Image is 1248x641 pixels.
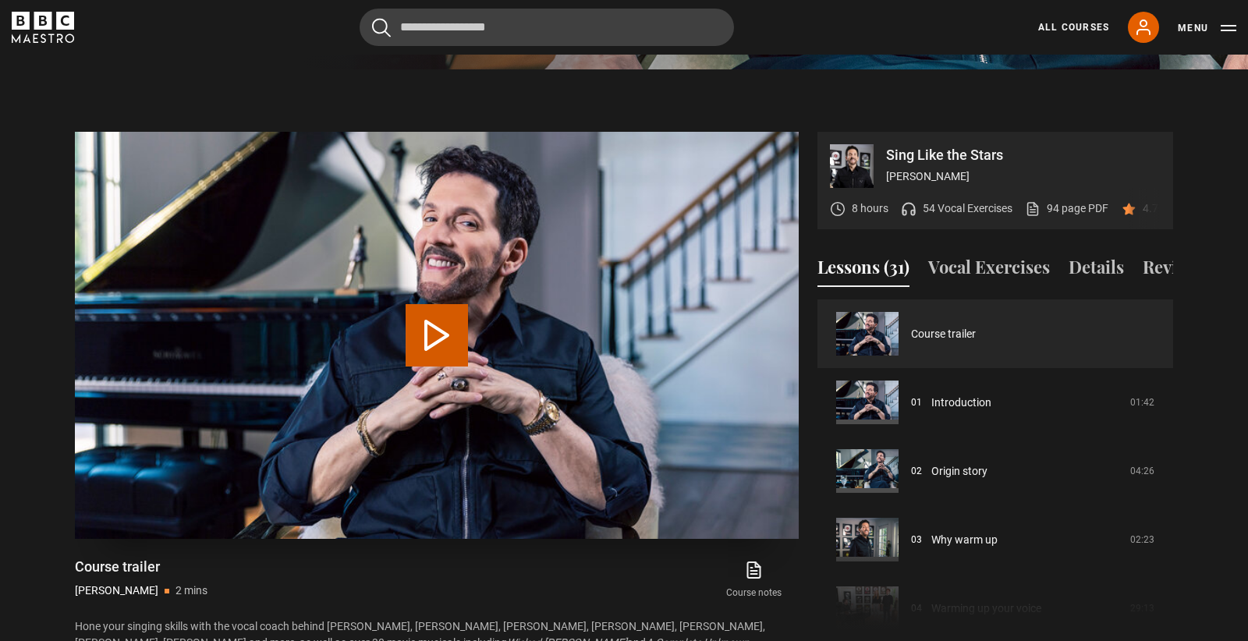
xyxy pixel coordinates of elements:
[175,583,207,599] p: 2 mins
[75,583,158,599] p: [PERSON_NAME]
[372,18,391,37] button: Submit the search query
[1143,254,1240,287] button: Reviews (60)
[928,254,1050,287] button: Vocal Exercises
[931,463,987,480] a: Origin story
[75,132,799,539] video-js: Video Player
[931,532,998,548] a: Why warm up
[1178,20,1236,36] button: Toggle navigation
[360,9,734,46] input: Search
[817,254,909,287] button: Lessons (31)
[75,558,207,576] h1: Course trailer
[886,148,1161,162] p: Sing Like the Stars
[1038,20,1109,34] a: All Courses
[1069,254,1124,287] button: Details
[911,326,976,342] a: Course trailer
[886,168,1161,185] p: [PERSON_NAME]
[1025,200,1108,217] a: 94 page PDF
[12,12,74,43] svg: BBC Maestro
[406,304,468,367] button: Play Video
[923,200,1012,217] p: 54 Vocal Exercises
[710,558,799,603] a: Course notes
[852,200,888,217] p: 8 hours
[931,395,991,411] a: Introduction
